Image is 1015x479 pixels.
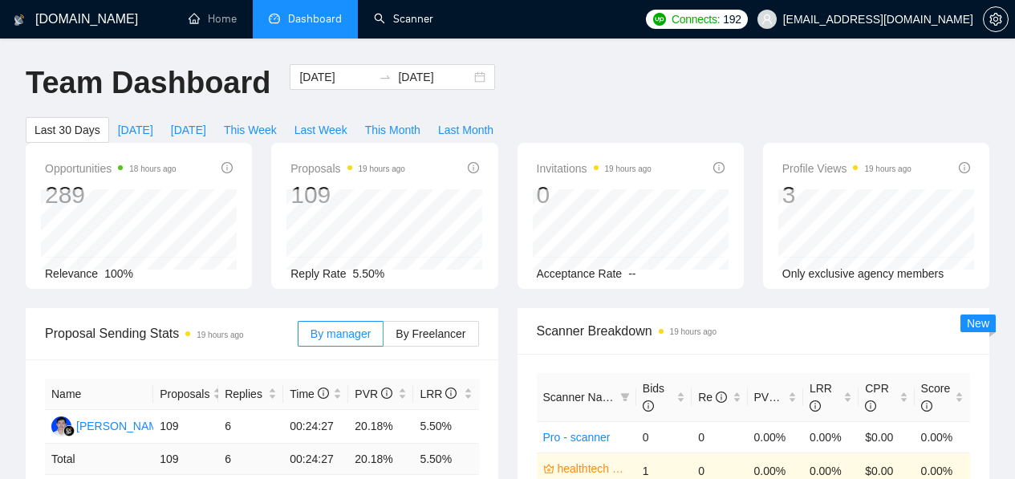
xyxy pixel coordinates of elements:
span: By Freelancer [396,327,465,340]
td: 0 [692,421,747,453]
span: info-circle [921,400,932,412]
span: info-circle [221,162,233,173]
span: LRR [810,382,832,412]
span: Connects: [672,10,720,28]
div: 109 [290,180,405,210]
a: setting [983,13,1009,26]
span: Dashboard [288,12,342,26]
span: Scanner Breakdown [537,321,971,341]
th: Replies [218,379,283,410]
span: filter [620,392,630,402]
button: This Week [215,117,286,143]
span: -- [628,267,635,280]
img: NM [51,416,71,436]
span: swap-right [379,71,392,83]
span: info-circle [381,388,392,399]
button: [DATE] [162,117,215,143]
td: 00:24:27 [283,444,348,475]
div: 289 [45,180,177,210]
span: Relevance [45,267,98,280]
td: 5.50% [413,410,478,444]
input: Start date [299,68,372,86]
img: upwork-logo.png [653,13,666,26]
span: This Month [365,121,420,139]
span: info-circle [780,392,791,403]
span: info-circle [810,400,821,412]
span: crown [543,463,554,474]
span: to [379,71,392,83]
time: 18 hours ago [129,164,176,173]
a: NM[PERSON_NAME] [51,419,168,432]
span: user [761,14,773,25]
td: 00:24:27 [283,410,348,444]
span: 5.50% [353,267,385,280]
span: CPR [865,382,889,412]
span: Last Month [438,121,493,139]
span: info-circle [468,162,479,173]
td: 6 [218,444,283,475]
div: 0 [537,180,652,210]
td: 0.00% [915,421,970,453]
td: 109 [153,444,218,475]
td: 0.00% [803,421,859,453]
span: info-circle [716,392,727,403]
iframe: Intercom live chat [960,424,999,463]
img: gigradar-bm.png [63,425,75,436]
td: 5.50 % [413,444,478,475]
span: Scanner Name [543,391,618,404]
td: 20.18% [348,410,413,444]
span: Only exclusive agency members [782,267,944,280]
img: logo [14,7,25,33]
span: [DATE] [171,121,206,139]
time: 19 hours ago [670,327,717,336]
span: info-circle [959,162,970,173]
td: 109 [153,410,218,444]
span: dashboard [269,13,280,24]
button: Last 30 Days [26,117,109,143]
span: Opportunities [45,159,177,178]
span: PVR [754,391,792,404]
a: healthtech - Optimized [558,460,627,477]
td: 20.18 % [348,444,413,475]
span: This Week [224,121,277,139]
span: Proposals [160,385,209,403]
span: Time [290,388,328,400]
th: Proposals [153,379,218,410]
input: End date [398,68,471,86]
span: Last Week [294,121,347,139]
span: filter [617,385,633,409]
span: PVR [355,388,392,400]
span: Reply Rate [290,267,346,280]
time: 19 hours ago [605,164,652,173]
span: By manager [311,327,371,340]
span: Replies [225,385,265,403]
th: Name [45,379,153,410]
button: This Month [356,117,429,143]
span: Bids [643,382,664,412]
td: $0.00 [859,421,914,453]
span: Score [921,382,951,412]
div: [PERSON_NAME] [76,417,168,435]
button: [DATE] [109,117,162,143]
button: setting [983,6,1009,32]
span: New [967,317,989,330]
span: Last 30 Days [35,121,100,139]
span: setting [984,13,1008,26]
td: 0.00% [748,421,803,453]
span: 192 [723,10,741,28]
span: info-circle [643,400,654,412]
span: Proposals [290,159,405,178]
td: Total [45,444,153,475]
a: searchScanner [374,12,433,26]
span: LRR [420,388,457,400]
a: homeHome [189,12,237,26]
td: 0 [636,421,692,453]
time: 19 hours ago [197,331,243,339]
a: Pro - scanner [543,431,611,444]
time: 19 hours ago [864,164,911,173]
h1: Team Dashboard [26,64,270,102]
button: Last Week [286,117,356,143]
span: info-circle [865,400,876,412]
div: 3 [782,180,911,210]
span: info-circle [318,388,329,399]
